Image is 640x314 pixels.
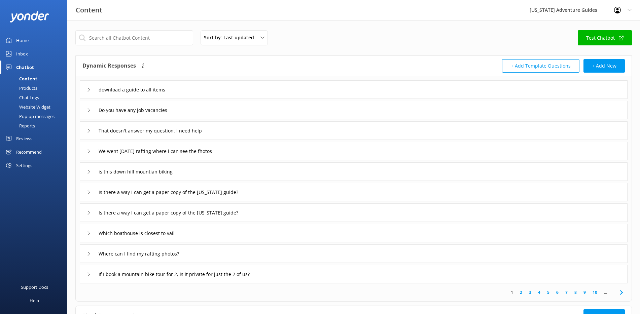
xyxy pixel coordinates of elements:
[578,30,632,45] a: Test Chatbot
[21,280,48,294] div: Support Docs
[4,112,55,121] div: Pop-up messages
[535,289,544,296] a: 4
[544,289,553,296] a: 5
[16,145,42,159] div: Recommend
[4,83,67,93] a: Products
[4,102,50,112] div: Website Widget
[16,47,28,61] div: Inbox
[4,83,37,93] div: Products
[571,289,580,296] a: 8
[4,74,67,83] a: Content
[517,289,526,296] a: 2
[4,102,67,112] a: Website Widget
[30,294,39,307] div: Help
[4,93,39,102] div: Chat Logs
[553,289,562,296] a: 6
[4,121,67,130] a: Reports
[4,74,37,83] div: Content
[583,59,625,73] button: + Add New
[16,132,32,145] div: Reviews
[580,289,589,296] a: 9
[4,112,67,121] a: Pop-up messages
[16,159,32,172] div: Settings
[507,289,517,296] a: 1
[526,289,535,296] a: 3
[75,30,193,45] input: Search all Chatbot Content
[4,93,67,102] a: Chat Logs
[16,61,34,74] div: Chatbot
[10,11,49,22] img: yonder-white-logo.png
[4,121,35,130] div: Reports
[76,5,102,15] h3: Content
[204,34,258,41] span: Sort by: Last updated
[589,289,601,296] a: 10
[16,34,29,47] div: Home
[562,289,571,296] a: 7
[502,59,579,73] button: + Add Template Questions
[82,59,136,73] h4: Dynamic Responses
[601,289,610,296] span: ...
